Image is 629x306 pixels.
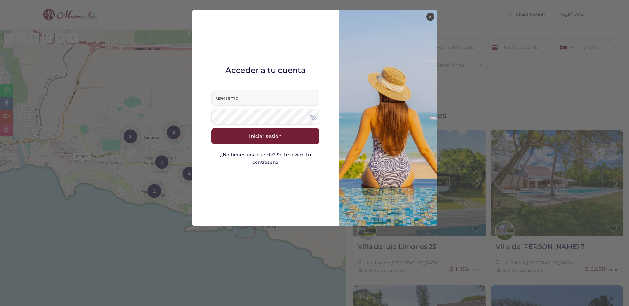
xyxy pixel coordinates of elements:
button: × [426,13,434,21]
a: Se te olvidó tu contraseña [252,152,311,165]
div: | [211,151,319,166]
input: Nombre de usuario [211,90,319,106]
a: ¿No tienes una cuenta? [220,152,276,158]
button: Iniciar sesión [211,128,319,144]
h2: Acceder a tu cuenta [216,65,314,75]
